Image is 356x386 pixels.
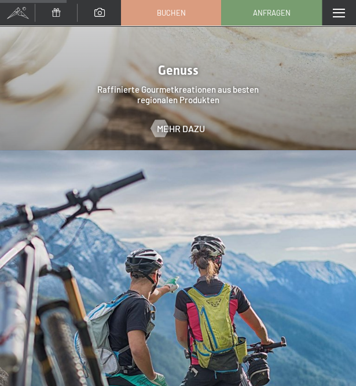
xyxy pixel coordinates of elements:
span: Anfragen [253,8,291,18]
a: Anfragen [222,1,321,25]
a: Buchen [122,1,221,25]
span: Mehr dazu [157,122,205,135]
a: Mehr dazu [151,122,205,135]
span: Buchen [157,8,186,18]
